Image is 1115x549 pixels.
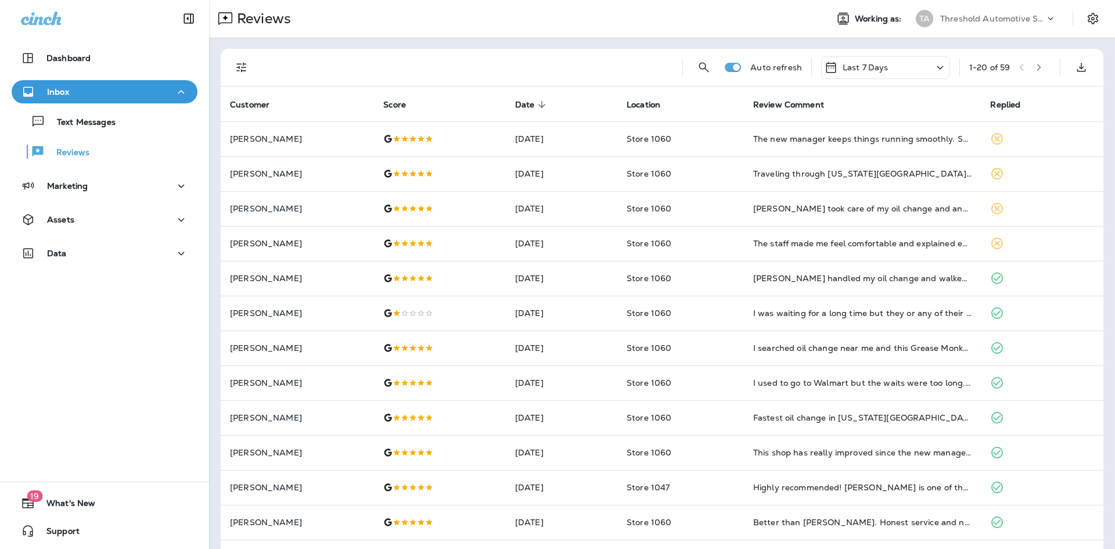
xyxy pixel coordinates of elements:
[230,343,365,353] p: [PERSON_NAME]
[383,99,421,110] span: Score
[506,400,617,435] td: [DATE]
[230,378,365,387] p: [PERSON_NAME]
[1082,8,1103,29] button: Settings
[230,239,365,248] p: [PERSON_NAME]
[12,109,197,134] button: Text Messages
[753,203,972,214] div: Joseph took care of my oil change and answered all my questions. No pressure at all.
[230,134,365,143] p: [PERSON_NAME]
[12,491,197,515] button: 19What's New
[230,274,365,283] p: [PERSON_NAME]
[47,249,67,258] p: Data
[940,14,1045,23] p: Threshold Automotive Service dba Grease Monkey
[383,100,406,110] span: Score
[27,490,42,502] span: 19
[230,413,365,422] p: [PERSON_NAME]
[230,169,365,178] p: [PERSON_NAME]
[990,100,1020,110] span: Replied
[506,505,617,540] td: [DATE]
[230,204,365,213] p: [PERSON_NAME]
[172,7,205,30] button: Collapse Sidebar
[753,516,972,528] div: Better than Jiffy Lube. Honest service and no awkward pressure.
[230,483,365,492] p: [PERSON_NAME]
[506,226,617,261] td: [DATE]
[230,56,253,79] button: Filters
[627,482,670,493] span: Store 1047
[230,99,285,110] span: Customer
[753,100,824,110] span: Review Comment
[753,447,972,458] div: This shop has really improved since the new manager took over. You can feel the difference.
[45,117,116,128] p: Text Messages
[627,412,671,423] span: Store 1060
[46,53,91,63] p: Dashboard
[1070,56,1093,79] button: Export as CSV
[47,181,88,191] p: Marketing
[506,470,617,505] td: [DATE]
[843,63,889,72] p: Last 7 Days
[12,139,197,164] button: Reviews
[627,134,671,144] span: Store 1060
[230,308,365,318] p: [PERSON_NAME]
[627,378,671,388] span: Store 1060
[12,208,197,231] button: Assets
[230,100,269,110] span: Customer
[45,148,89,159] p: Reviews
[750,63,802,72] p: Auto refresh
[506,156,617,191] td: [DATE]
[12,519,197,543] button: Support
[753,482,972,493] div: Highly recommended! Joey is one of the absolute best! Always makes sure I get what I need done, e...
[753,377,972,389] div: I used to go to Walmart but the waits were too long. Grease Monkey had me finished in 10 minutes.
[627,308,671,318] span: Store 1060
[855,14,904,24] span: Working as:
[627,343,671,353] span: Store 1060
[692,56,715,79] button: Search Reviews
[753,412,972,424] div: Fastest oil change in Idaho Falls. I was back on the road in 12 minutes.
[47,87,69,96] p: Inbox
[506,261,617,296] td: [DATE]
[753,238,972,249] div: The staff made me feel comfortable and explained everything clearly.
[515,100,535,110] span: Date
[627,447,671,458] span: Store 1060
[515,99,550,110] span: Date
[753,133,972,145] div: The new manager keeps things running smoothly. Service times are shorter and the staff feels more...
[627,100,660,110] span: Location
[753,342,972,354] div: I searched oil change near me and this Grease Monkey was first. They lived up to the good reviews.
[627,203,671,214] span: Store 1060
[506,121,617,156] td: [DATE]
[12,242,197,265] button: Data
[506,365,617,400] td: [DATE]
[230,518,365,527] p: [PERSON_NAME]
[916,10,933,27] div: TA
[232,10,291,27] p: Reviews
[990,99,1035,110] span: Replied
[753,307,972,319] div: I was waiting for a long time but they or any of their staff did not respond. They wasted a lot o...
[753,272,972,284] div: Nate handled my oil change and walked me through the checklist. Friendly and professional.
[627,273,671,284] span: Store 1060
[12,80,197,103] button: Inbox
[753,168,972,180] div: Traveling through Idaho Falls and needed service. The crew finished quickly and treated me like a...
[35,526,80,540] span: Support
[230,448,365,457] p: [PERSON_NAME]
[627,238,671,249] span: Store 1060
[627,99,675,110] span: Location
[12,174,197,198] button: Marketing
[627,168,671,179] span: Store 1060
[35,498,95,512] span: What's New
[47,215,74,224] p: Assets
[753,99,839,110] span: Review Comment
[969,63,1010,72] div: 1 - 20 of 59
[12,46,197,70] button: Dashboard
[506,191,617,226] td: [DATE]
[506,296,617,331] td: [DATE]
[506,435,617,470] td: [DATE]
[627,517,671,528] span: Store 1060
[506,331,617,365] td: [DATE]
